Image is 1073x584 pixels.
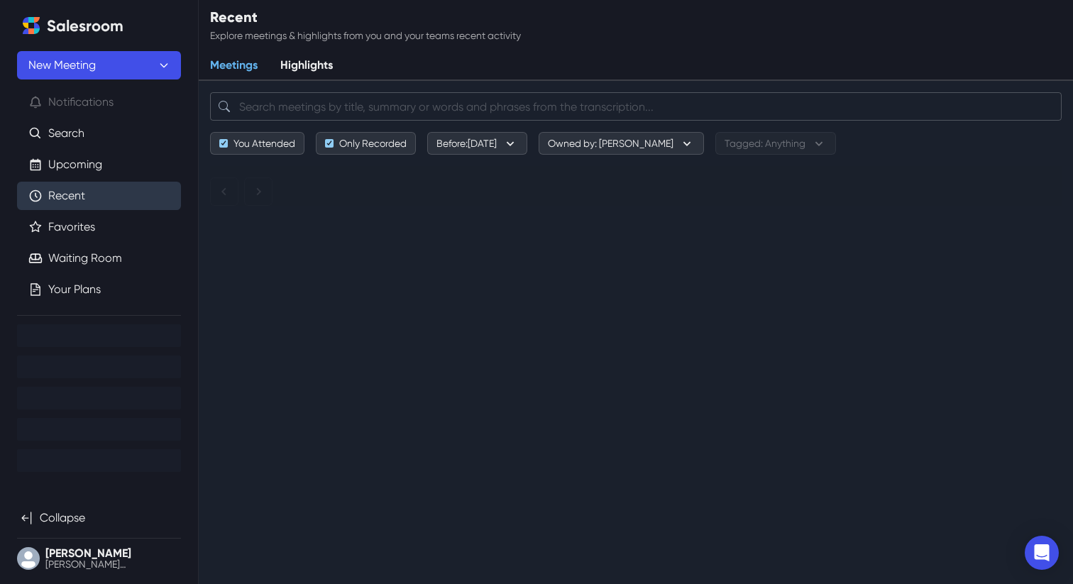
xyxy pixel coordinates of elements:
[539,132,704,155] button: Owned by: [PERSON_NAME]
[17,544,181,573] button: User menu
[17,51,181,79] button: New Meeting
[269,51,344,81] a: Highlights
[210,28,521,43] p: Explore meetings & highlights from you and your teams recent activity
[40,509,85,527] p: Collapse
[47,17,123,35] h2: Salesroom
[1025,536,1059,570] div: Open Intercom Messenger
[48,156,102,173] a: Upcoming
[17,504,181,532] button: Collapse
[427,132,527,155] button: Before:[DATE]
[715,132,836,155] button: Tagged: Anything
[199,51,269,81] a: Meetings
[210,132,304,155] button: You Attended
[316,132,416,155] button: Only Recorded
[210,92,1062,121] input: Search meetings by title, summary or words and phrases from the transcription...
[17,88,181,116] button: Notifications
[48,125,84,142] a: Search
[17,11,45,40] a: Home
[210,9,521,26] h2: Recent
